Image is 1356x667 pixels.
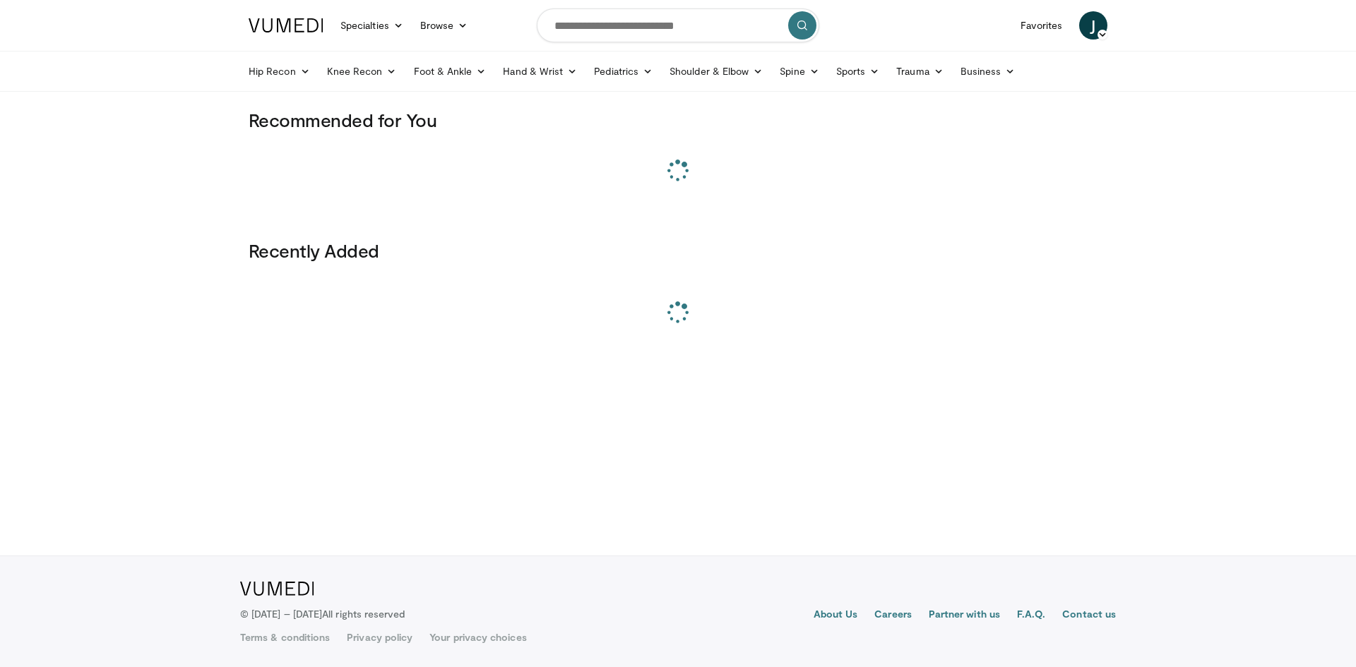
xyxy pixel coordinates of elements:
a: Contact us [1062,607,1116,624]
a: Sports [828,57,888,85]
a: Your privacy choices [429,630,526,644]
h3: Recently Added [249,239,1107,262]
a: Browse [412,11,477,40]
a: Foot & Ankle [405,57,495,85]
a: Pediatrics [585,57,661,85]
a: J [1079,11,1107,40]
a: Business [952,57,1024,85]
a: Hip Recon [240,57,319,85]
img: VuMedi Logo [249,18,323,32]
a: Hand & Wrist [494,57,585,85]
p: © [DATE] – [DATE] [240,607,405,621]
input: Search topics, interventions [537,8,819,42]
a: Trauma [888,57,952,85]
a: Privacy policy [347,630,412,644]
a: Spine [771,57,827,85]
a: Favorites [1012,11,1071,40]
a: About Us [814,607,858,624]
a: Careers [874,607,912,624]
a: Partner with us [929,607,1000,624]
a: Shoulder & Elbow [661,57,771,85]
a: Specialties [332,11,412,40]
a: F.A.Q. [1017,607,1045,624]
img: VuMedi Logo [240,582,314,596]
a: Terms & conditions [240,630,330,644]
span: All rights reserved [322,608,405,620]
a: Knee Recon [319,57,405,85]
h3: Recommended for You [249,109,1107,131]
